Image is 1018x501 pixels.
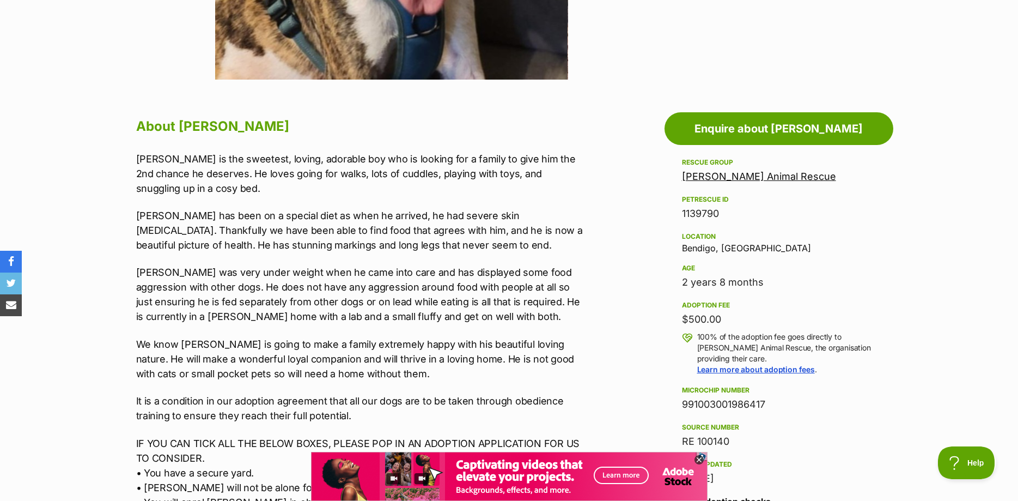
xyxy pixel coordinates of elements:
[682,264,876,273] div: Age
[682,386,876,395] div: Microchip number
[682,171,836,182] a: [PERSON_NAME] Animal Rescue
[152,1,162,9] img: iconc.png
[682,423,876,432] div: Source number
[697,331,876,375] p: 100% of the adoption fee goes directly to [PERSON_NAME] Animal Rescue, the organisation providing...
[682,232,876,241] div: Location
[682,397,876,412] div: 991003001986417
[136,152,586,196] p: [PERSON_NAME] is the sweetest, loving, adorable boy who is looking for a family to give him the 2...
[682,158,876,167] div: Rescue group
[1,1,10,10] img: consumer-privacy-logo.png
[682,206,876,221] div: 1139790
[136,394,586,423] p: It is a condition in our adoption agreement that all our dogs are to be taken through obedience t...
[682,434,876,449] div: RE 100140
[136,337,586,381] p: We know [PERSON_NAME] is going to make a family extremely happy with his beautiful loving nature....
[153,1,163,10] a: Privacy Notification
[136,265,586,324] p: [PERSON_NAME] was very under weight when he came into care and has displayed some food aggression...
[665,112,893,145] a: Enquire about [PERSON_NAME]
[682,312,876,327] div: $500.00
[697,365,815,374] a: Learn more about adoption fees
[682,195,876,204] div: PetRescue ID
[682,275,876,290] div: 2 years 8 months
[154,1,162,10] img: consumer-privacy-logo.png
[136,208,586,252] p: [PERSON_NAME] has been on a special diet as when he arrived, he had severe skin [MEDICAL_DATA]. T...
[387,1,395,10] img: consumer-privacy-logo.png
[136,114,586,138] h2: About [PERSON_NAME]
[386,1,397,10] a: Privacy Notification
[682,471,876,486] div: [DATE]
[682,460,876,469] div: Last updated
[682,301,876,310] div: Adoption fee
[682,230,876,253] div: Bendigo, [GEOGRAPHIC_DATA]
[938,446,996,479] iframe: Help Scout Beacon - Open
